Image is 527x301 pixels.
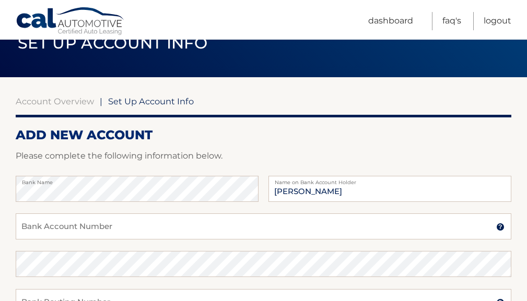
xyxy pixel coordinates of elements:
a: Dashboard [368,12,413,30]
a: Account Overview [16,96,94,106]
span: | [100,96,102,106]
span: Set Up Account Info [108,96,194,106]
h2: ADD NEW ACCOUNT [16,127,511,143]
label: Name on Bank Account Holder [268,176,511,184]
label: Bank Name [16,176,259,184]
span: Set Up Account Info [18,33,207,53]
a: Cal Automotive [16,7,125,37]
a: FAQ's [442,12,461,30]
a: Logout [484,12,511,30]
img: tooltip.svg [496,223,505,231]
p: Please complete the following information below. [16,149,511,163]
input: Bank Account Number [16,213,511,239]
input: Name on Account (Account Holder Name) [268,176,511,202]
